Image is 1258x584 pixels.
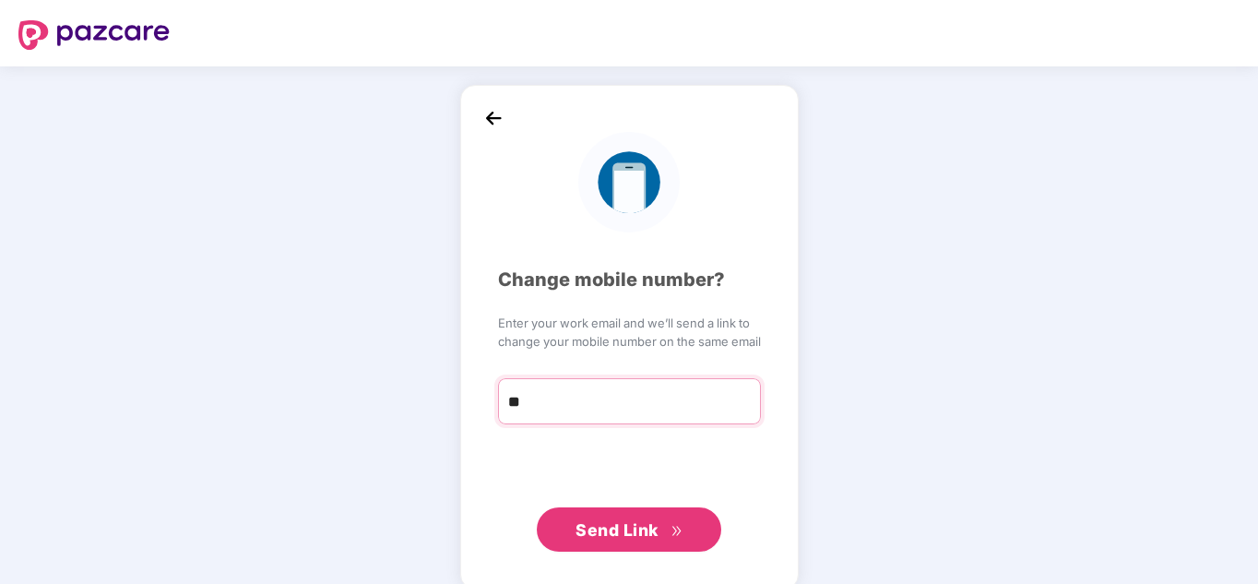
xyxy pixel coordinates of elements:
[671,525,682,537] span: double-right
[576,520,659,540] span: Send Link
[498,314,761,332] span: Enter your work email and we’ll send a link to
[537,507,721,552] button: Send Linkdouble-right
[498,266,761,294] div: Change mobile number?
[578,132,679,232] img: logo
[498,332,761,351] span: change your mobile number on the same email
[18,20,170,50] img: logo
[480,104,507,132] img: back_icon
